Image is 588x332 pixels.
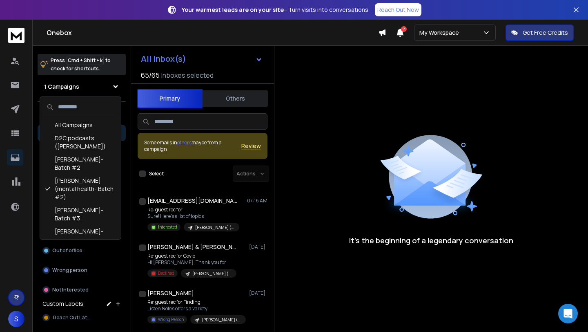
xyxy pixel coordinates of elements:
div: Open Intercom Messenger [558,304,578,323]
p: [PERSON_NAME] (mental health- Batch #2) [195,224,234,231]
p: [DATE] [249,290,267,296]
span: S [8,311,24,327]
p: Hi [PERSON_NAME], Thank you for [147,259,236,266]
span: others [177,139,192,146]
button: Others [203,90,268,108]
p: My Workspace [419,29,462,37]
div: [PERSON_NAME]- Batch #2 [42,153,119,174]
p: Listen Notes offers a variety [147,305,245,312]
h1: Onebox [47,28,378,38]
p: Re: guest rec for [147,206,239,213]
h1: [PERSON_NAME] & [PERSON_NAME] [147,243,237,251]
strong: Your warmest leads are on your site [182,6,284,13]
img: logo [8,28,24,43]
p: Declined [158,270,174,276]
div: All Campaigns [42,119,119,132]
p: – Turn visits into conversations [182,6,368,14]
p: Re: guest rec for Covid [147,253,236,259]
label: Select [149,170,164,177]
span: Cmd + Shift + k [67,56,104,65]
p: Interested [158,224,177,230]
button: Primary [137,89,203,108]
p: [DATE] [249,244,267,250]
p: [PERSON_NAME] (mental health- Batch #2) [202,317,241,323]
p: Get Free Credits [523,29,568,37]
p: Out of office [52,247,82,254]
span: Review [241,142,261,150]
p: Not Interested [52,287,89,293]
h1: [EMAIL_ADDRESS][DOMAIN_NAME] [147,197,237,205]
h1: All Inbox(s) [141,55,186,63]
div: [PERSON_NAME]- Batch #1 [42,225,119,246]
p: Wrong Person [158,316,184,323]
p: It’s the beginning of a legendary conversation [349,235,513,246]
p: [PERSON_NAME] (mental health- Batch #2) [192,271,232,277]
h1: [PERSON_NAME] [147,289,194,297]
div: Some emails in maybe from a campaign [144,139,241,153]
h3: Filters [38,108,126,120]
p: Press to check for shortcuts. [51,56,111,73]
div: [PERSON_NAME] (mental health- Batch #2) [42,174,119,204]
p: 07:16 AM [247,197,267,204]
p: Reach Out Now [377,6,419,14]
span: Reach Out Later [53,314,91,321]
p: Sure! Here's a list of topics [147,213,239,220]
div: [PERSON_NAME]- Batch #3 [42,204,119,225]
p: Wrong person [52,267,87,274]
span: 65 / 65 [141,70,160,80]
div: D2C podcasts ([PERSON_NAME]) [42,132,119,153]
h3: Inboxes selected [161,70,214,80]
h3: Custom Labels [42,300,83,308]
p: Re: guest rec for Finding [147,299,245,305]
span: 7 [401,26,407,32]
h1: 1 Campaigns [44,83,79,91]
